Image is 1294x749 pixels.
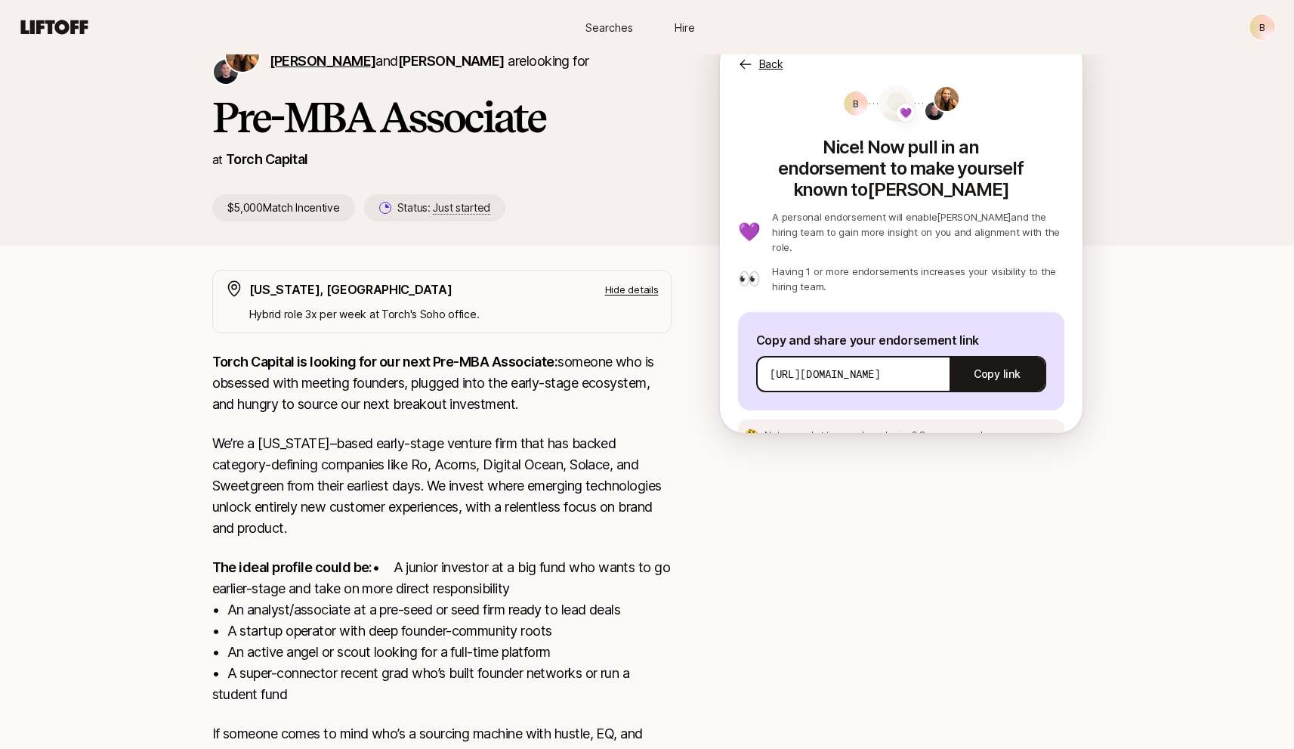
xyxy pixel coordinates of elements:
a: Torch Capital [226,151,308,167]
p: We’re a [US_STATE]–based early-stage venture firm that has backed category-defining companies lik... [212,433,672,539]
p: 👀 [738,270,761,288]
p: at [212,150,223,169]
img: dotted-line.svg [869,103,918,104]
p: Having 1 or more endorsements increases your visibility to the hiring team. [772,264,1064,294]
span: Hire [675,20,695,36]
p: [URL][DOMAIN_NAME] [770,367,881,382]
img: Katie Reiner [934,87,959,111]
p: Status: [397,199,490,217]
p: Nice! Now pull in an endorsement to make yourself known to [PERSON_NAME] [738,131,1064,200]
span: [PERSON_NAME] [398,53,505,69]
p: are looking for [270,51,589,72]
strong: Torch Capital is looking for our next Pre-MBA Associate: [212,354,558,370]
strong: The ideal profile could be: [212,559,372,575]
p: Back [759,55,783,73]
a: Hire [647,14,723,42]
span: Searches [585,20,633,36]
p: • A junior investor at a big fund who wants to go earlier-stage and take on more direct responsib... [212,557,672,705]
p: A personal endorsement will enable [PERSON_NAME] and the hiring team to gain more insight on you ... [772,209,1064,255]
span: [PERSON_NAME] [270,53,376,69]
span: See an example message [919,429,1032,441]
img: Christopher Harper [214,60,238,84]
h1: Pre-MBA Associate [212,94,672,140]
p: 🤔 [744,429,759,441]
p: B [1259,18,1265,36]
img: avatar-url [879,85,915,122]
button: B [1249,14,1276,41]
span: Just started [433,201,490,215]
p: Hybrid role 3x per week at Torch's Soho office. [249,305,659,323]
span: and [375,53,504,69]
p: someone who is obsessed with meeting founders, plugged into the early-stage ecosystem, and hungry... [212,351,672,415]
p: Copy and share your endorsement link [756,330,1046,350]
img: Katie Reiner [226,39,259,72]
p: [US_STATE], [GEOGRAPHIC_DATA] [249,280,452,299]
p: B [853,94,859,113]
p: 💜 [738,223,761,241]
img: dotted-line.svg [915,103,963,104]
img: Christopher Harper [925,102,943,120]
span: 💜 [900,104,912,122]
a: Searches [572,14,647,42]
p: Hide details [605,282,659,297]
button: Copy link [950,353,1044,395]
p: Not sure what to say when sharing? [764,429,1031,442]
p: $5,000 Match Incentive [212,194,355,221]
